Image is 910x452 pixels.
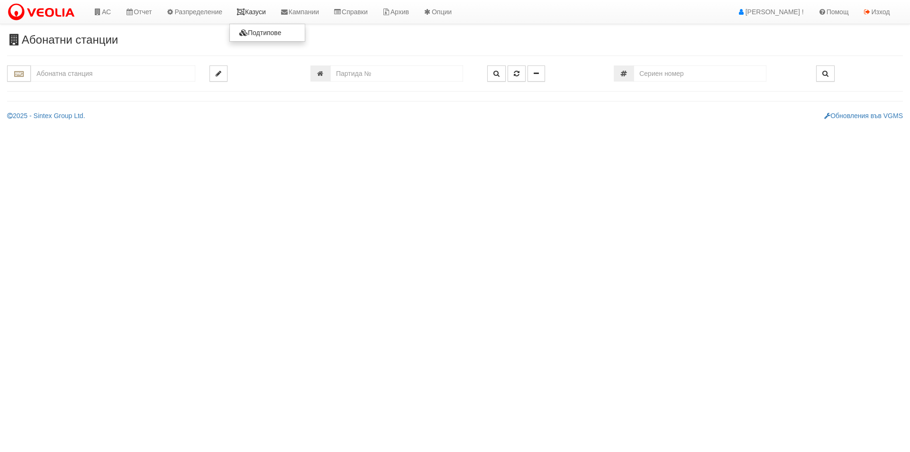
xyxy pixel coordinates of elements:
h3: Абонатни станции [7,34,903,46]
img: VeoliaLogo.png [7,2,79,22]
a: Обновления във VGMS [824,112,903,120]
input: Партида № [330,65,463,82]
a: Подтипове [230,27,305,39]
input: Сериен номер [634,65,766,82]
a: 2025 - Sintex Group Ltd. [7,112,85,120]
input: Абонатна станция [31,65,195,82]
